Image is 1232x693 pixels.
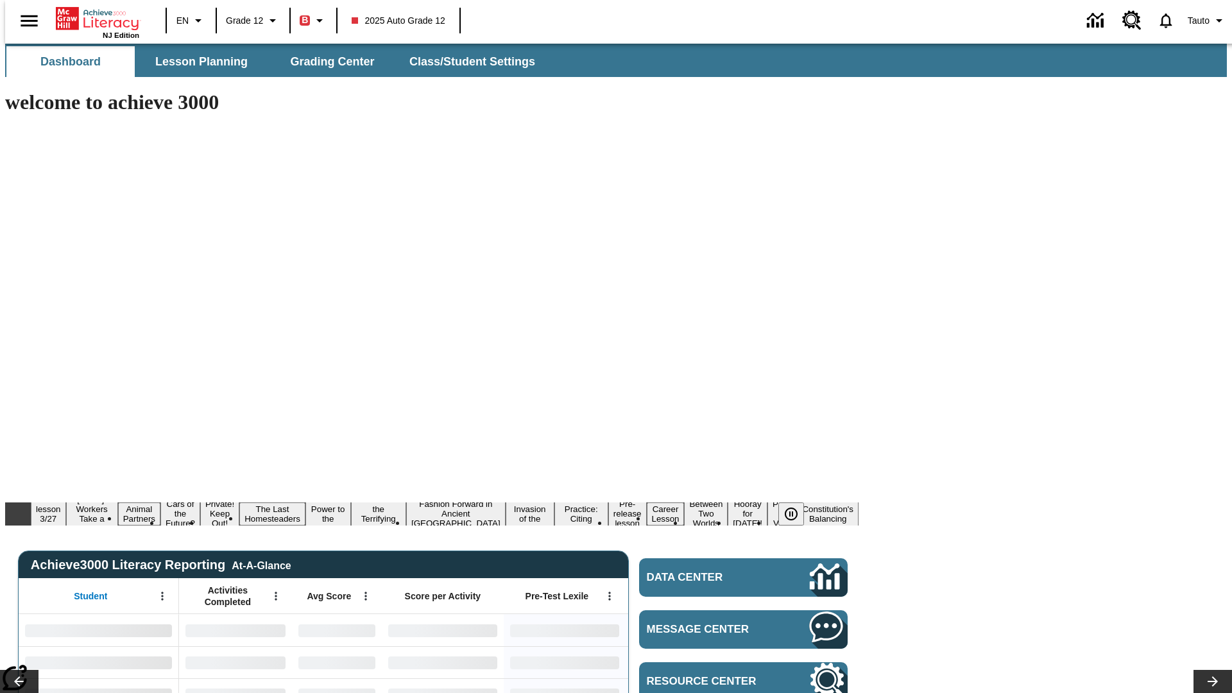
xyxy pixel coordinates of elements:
[137,46,266,77] button: Lesson Planning
[647,571,767,584] span: Data Center
[221,9,286,32] button: Grade: Grade 12, Select a grade
[56,6,139,31] a: Home
[600,586,619,606] button: Open Menu
[405,590,481,602] span: Score per Activity
[728,497,767,530] button: Slide 15 Hooray for Constitution Day!
[74,590,107,602] span: Student
[185,585,270,608] span: Activities Completed
[268,46,397,77] button: Grading Center
[290,55,374,69] span: Grading Center
[352,14,445,28] span: 2025 Auto Grade 12
[406,497,506,530] button: Slide 9 Fashion Forward in Ancient Rome
[778,502,817,526] div: Pause
[31,558,291,572] span: Achieve3000 Literacy Reporting
[1079,3,1115,38] a: Data Center
[647,623,771,636] span: Message Center
[160,497,200,530] button: Slide 4 Cars of the Future?
[295,9,332,32] button: Boost Class color is red. Change class color
[639,558,848,597] a: Data Center
[5,90,859,114] h1: welcome to achieve 3000
[526,590,589,602] span: Pre-Test Lexile
[40,55,101,69] span: Dashboard
[1183,9,1232,32] button: Profile/Settings
[307,590,351,602] span: Avg Score
[351,493,406,535] button: Slide 8 Attack of the Terrifying Tomatoes
[171,9,212,32] button: Language: EN, Select a language
[239,502,305,526] button: Slide 6 The Last Homesteaders
[797,493,859,535] button: Slide 17 The Constitution's Balancing Act
[153,586,172,606] button: Open Menu
[6,46,135,77] button: Dashboard
[232,558,291,572] div: At-A-Glance
[647,502,685,526] button: Slide 13 Career Lesson
[767,497,797,530] button: Slide 16 Point of View
[608,497,647,530] button: Slide 12 Pre-release lesson
[66,493,118,535] button: Slide 2 Labor Day: Workers Take a Stand
[200,497,239,530] button: Slide 5 Private! Keep Out!
[778,502,804,526] button: Pause
[176,14,189,28] span: EN
[5,46,547,77] div: SubNavbar
[56,4,139,39] div: Home
[1188,14,1210,28] span: Tauto
[179,646,292,678] div: No Data,
[399,46,545,77] button: Class/Student Settings
[302,12,308,28] span: B
[506,493,554,535] button: Slide 10 The Invasion of the Free CD
[639,610,848,649] a: Message Center
[305,493,351,535] button: Slide 7 Solar Power to the People
[179,614,292,646] div: No Data,
[409,55,535,69] span: Class/Student Settings
[118,502,160,526] button: Slide 3 Animal Partners
[684,497,728,530] button: Slide 14 Between Two Worlds
[266,586,286,606] button: Open Menu
[1149,4,1183,37] a: Notifications
[1193,670,1232,693] button: Lesson carousel, Next
[226,14,263,28] span: Grade 12
[292,646,382,678] div: No Data,
[554,493,608,535] button: Slide 11 Mixed Practice: Citing Evidence
[1115,3,1149,38] a: Resource Center, Will open in new tab
[10,2,48,40] button: Open side menu
[103,31,139,39] span: NJ Edition
[155,55,248,69] span: Lesson Planning
[5,44,1227,77] div: SubNavbar
[356,586,375,606] button: Open Menu
[31,493,66,535] button: Slide 1 Test lesson 3/27 en
[647,675,771,688] span: Resource Center
[292,614,382,646] div: No Data,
